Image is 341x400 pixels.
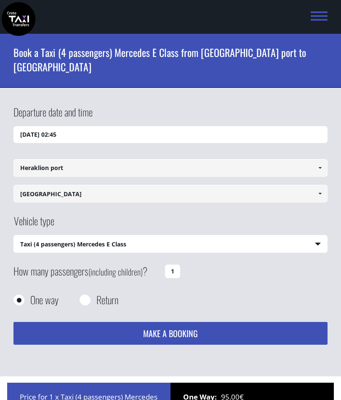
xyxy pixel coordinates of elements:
label: How many passengers ? [13,261,160,282]
input: Select drop-off location [13,185,327,203]
span: Taxi (4 passengers) Mercedes E Class [14,235,327,253]
small: (including children) [88,265,143,278]
h1: Book a Taxi (4 passengers) Mercedes E Class from [GEOGRAPHIC_DATA] port to [GEOGRAPHIC_DATA] [13,34,327,74]
label: One way [30,295,59,305]
a: Show All Items [313,185,327,203]
a: Crete Taxi Transfers | Book a Taxi transfer from Heraklion port to Rethymnon city | Crete Taxi Tr... [2,14,35,22]
label: Return [96,295,118,305]
img: Crete Taxi Transfers | Book a Taxi transfer from Heraklion port to Rethymnon city | Crete Taxi Tr... [2,2,35,36]
label: Vehicle type [13,214,54,235]
a: Show All Items [313,159,327,177]
input: Select pickup location [13,159,327,177]
button: MAKE A BOOKING [13,322,327,345]
label: Departure date and time [13,105,93,126]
